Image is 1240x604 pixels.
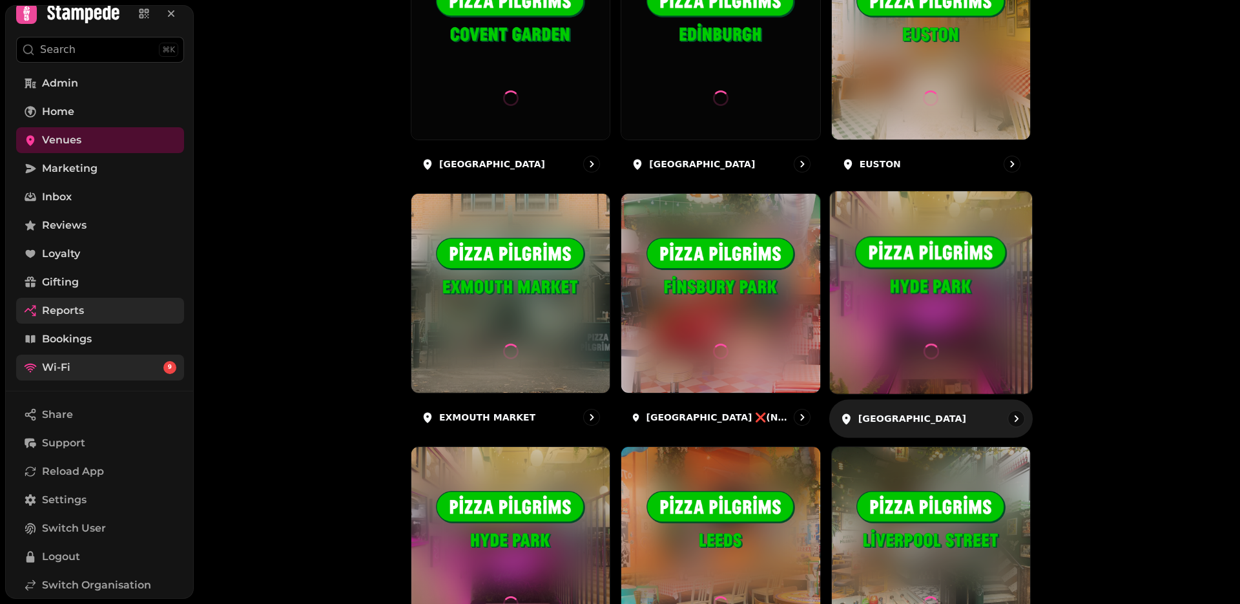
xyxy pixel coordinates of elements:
[16,99,184,125] a: Home
[16,572,184,598] a: Switch Organisation
[40,42,76,57] p: Search
[16,70,184,96] a: Admin
[16,269,184,295] a: Gifting
[42,521,106,536] span: Switch User
[646,411,789,424] p: [GEOGRAPHIC_DATA] ❌(Now Closed)
[858,413,966,426] p: [GEOGRAPHIC_DATA]
[42,246,80,262] span: Loyalty
[1009,413,1022,426] svg: go to
[16,487,184,513] a: Settings
[168,363,172,372] span: 9
[42,331,92,347] span: Bookings
[16,430,184,456] button: Support
[829,191,1033,439] a: HYDE PARKHYDE PARK[GEOGRAPHIC_DATA]
[42,161,98,176] span: Marketing
[42,189,72,205] span: Inbox
[856,480,1006,563] img: LIVERPOOL STREET
[42,303,84,318] span: Reports
[411,193,610,435] a: EXMOUTH MARKETEXMOUTH MARKETEXMOUTH MARKET
[42,218,87,233] span: Reviews
[855,225,1007,310] img: HYDE PARK
[1006,158,1018,171] svg: go to
[16,127,184,153] a: Venues
[42,492,87,508] span: Settings
[16,402,184,428] button: Share
[16,326,184,352] a: Bookings
[436,480,584,563] img: HYDE PARK (Not in Use)
[16,459,184,484] button: Reload App
[796,411,809,424] svg: go to
[42,549,80,565] span: Logout
[16,515,184,541] button: Switch User
[42,464,104,479] span: Reload App
[42,104,74,120] span: Home
[42,407,73,422] span: Share
[16,355,184,380] a: Wi-Fi9
[42,360,70,375] span: Wi-Fi
[42,578,151,593] span: Switch Organisation
[16,37,184,63] button: Search⌘K
[796,158,809,171] svg: go to
[860,158,901,171] p: EUSTON
[16,213,184,238] a: Reviews
[42,76,78,91] span: Admin
[646,227,795,310] img: FINSBURY PARK ❌(Now Closed)
[42,275,79,290] span: Gifting
[16,544,184,570] button: Logout
[621,193,820,435] a: FINSBURY PARK ❌(Now Closed)FINSBURY PARK ❌(Now Closed)[GEOGRAPHIC_DATA] ❌(Now Closed)
[42,435,85,451] span: Support
[646,480,795,563] img: LEEDS
[585,158,598,171] svg: go to
[42,132,81,148] span: Venues
[16,241,184,267] a: Loyalty
[16,156,184,182] a: Marketing
[439,411,535,424] p: EXMOUTH MARKET
[16,184,184,210] a: Inbox
[16,298,184,324] a: Reports
[649,158,755,171] p: [GEOGRAPHIC_DATA]
[159,43,178,57] div: ⌘K
[585,411,598,424] svg: go to
[436,227,584,310] img: EXMOUTH MARKET
[439,158,545,171] p: [GEOGRAPHIC_DATA]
